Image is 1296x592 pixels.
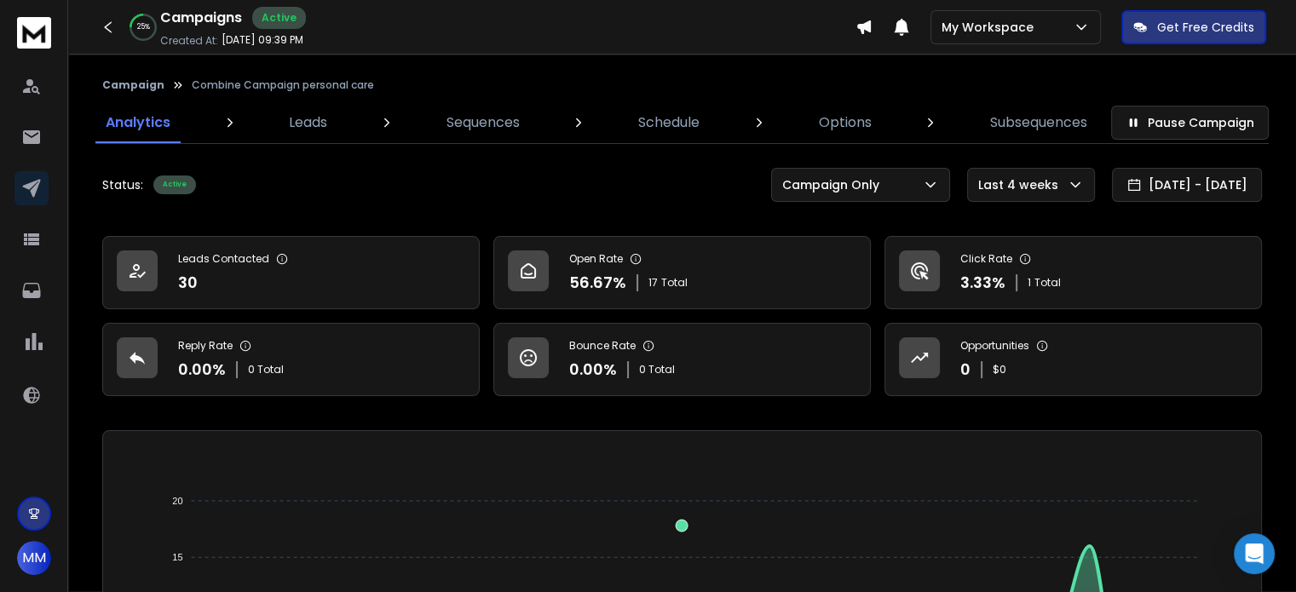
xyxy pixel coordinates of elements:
[279,102,337,143] a: Leads
[569,358,617,382] p: 0.00 %
[178,358,226,382] p: 0.00 %
[960,252,1012,266] p: Click Rate
[178,252,269,266] p: Leads Contacted
[782,176,886,193] p: Campaign Only
[178,271,198,295] p: 30
[809,102,882,143] a: Options
[661,276,688,290] span: Total
[192,78,374,92] p: Combine Campaign personal care
[102,323,480,396] a: Reply Rate0.00%0 Total
[960,358,971,382] p: 0
[173,496,183,506] tspan: 20
[569,339,636,353] p: Bounce Rate
[942,19,1040,36] p: My Workspace
[160,34,218,48] p: Created At:
[960,339,1029,353] p: Opportunities
[95,102,181,143] a: Analytics
[493,236,871,309] a: Open Rate56.67%17Total
[173,552,183,562] tspan: 15
[102,78,164,92] button: Campaign
[569,252,623,266] p: Open Rate
[569,271,626,295] p: 56.67 %
[993,363,1006,376] p: $ 0
[960,271,1005,295] p: 3.33 %
[1234,533,1275,574] div: Open Intercom Messenger
[1028,276,1031,290] span: 1
[648,276,658,290] span: 17
[639,363,675,376] p: 0 Total
[252,7,306,29] div: Active
[436,102,530,143] a: Sequences
[1112,168,1262,202] button: [DATE] - [DATE]
[248,363,284,376] p: 0 Total
[628,102,710,143] a: Schedule
[980,102,1097,143] a: Subsequences
[160,8,242,28] h1: Campaigns
[1121,10,1266,44] button: Get Free Credits
[819,112,872,133] p: Options
[102,176,143,193] p: Status:
[17,541,51,575] button: MM
[1111,106,1269,140] button: Pause Campaign
[178,339,233,353] p: Reply Rate
[1034,276,1061,290] span: Total
[289,112,327,133] p: Leads
[978,176,1065,193] p: Last 4 weeks
[106,112,170,133] p: Analytics
[884,323,1262,396] a: Opportunities0$0
[493,323,871,396] a: Bounce Rate0.00%0 Total
[884,236,1262,309] a: Click Rate3.33%1Total
[153,175,196,194] div: Active
[102,236,480,309] a: Leads Contacted30
[137,22,150,32] p: 25 %
[222,33,303,47] p: [DATE] 09:39 PM
[17,17,51,49] img: logo
[446,112,520,133] p: Sequences
[990,112,1087,133] p: Subsequences
[638,112,700,133] p: Schedule
[1157,19,1254,36] p: Get Free Credits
